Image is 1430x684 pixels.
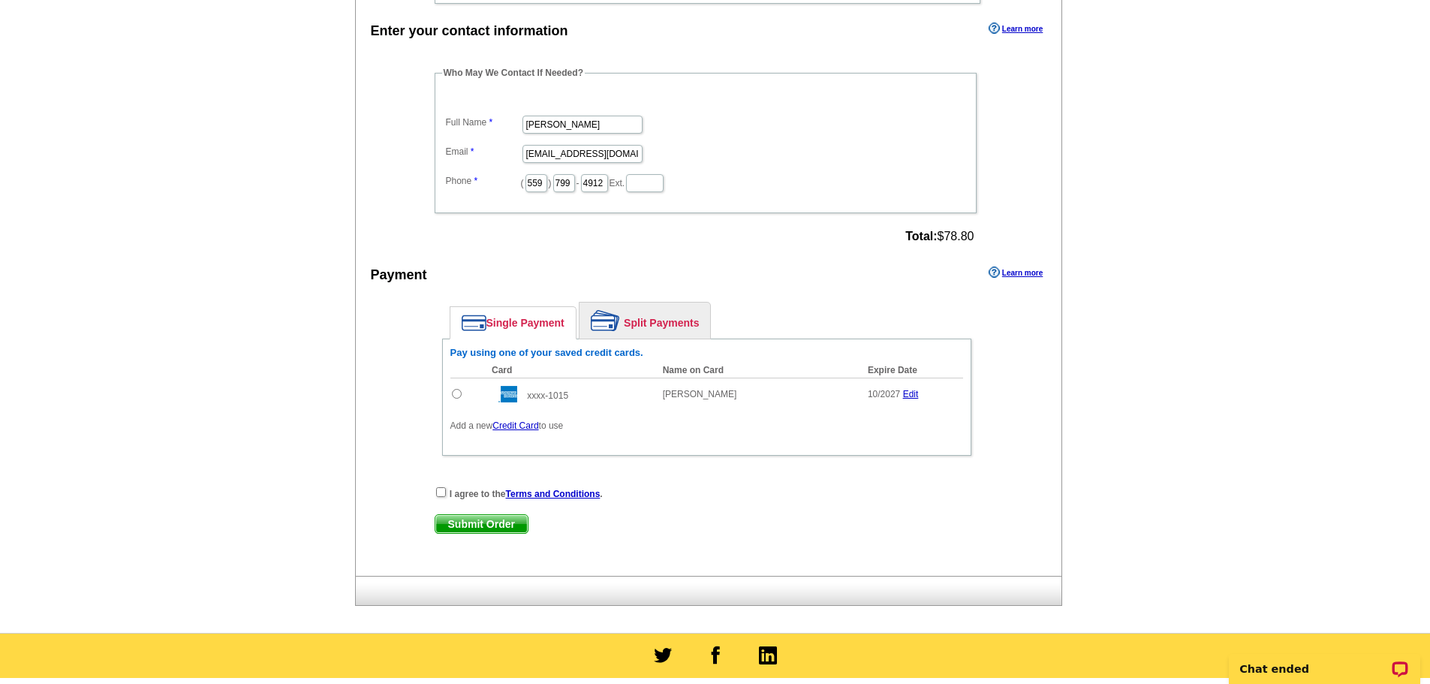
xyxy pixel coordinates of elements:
[462,315,486,331] img: single-payment.png
[860,363,963,378] th: Expire Date
[989,23,1043,35] a: Learn more
[663,389,737,399] span: [PERSON_NAME]
[450,347,963,359] h6: Pay using one of your saved credit cards.
[580,303,710,339] a: Split Payments
[903,389,919,399] a: Edit
[446,174,521,188] label: Phone
[450,307,576,339] a: Single Payment
[655,363,860,378] th: Name on Card
[868,389,900,399] span: 10/2027
[591,310,620,331] img: split-payment.png
[371,21,568,41] div: Enter your contact information
[492,420,538,431] a: Credit Card
[442,170,969,194] dd: ( ) - Ext.
[506,489,601,499] a: Terms and Conditions
[435,515,528,533] span: Submit Order
[446,145,521,158] label: Email
[450,489,603,499] strong: I agree to the .
[1219,637,1430,684] iframe: LiveChat chat widget
[371,265,427,285] div: Payment
[905,230,937,243] strong: Total:
[442,66,585,80] legend: Who May We Contact If Needed?
[527,390,568,401] span: xxxx-1015
[905,230,974,243] span: $78.80
[446,116,521,129] label: Full Name
[450,419,963,432] p: Add a new to use
[989,267,1043,279] a: Learn more
[492,386,517,402] img: amex.gif
[484,363,655,378] th: Card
